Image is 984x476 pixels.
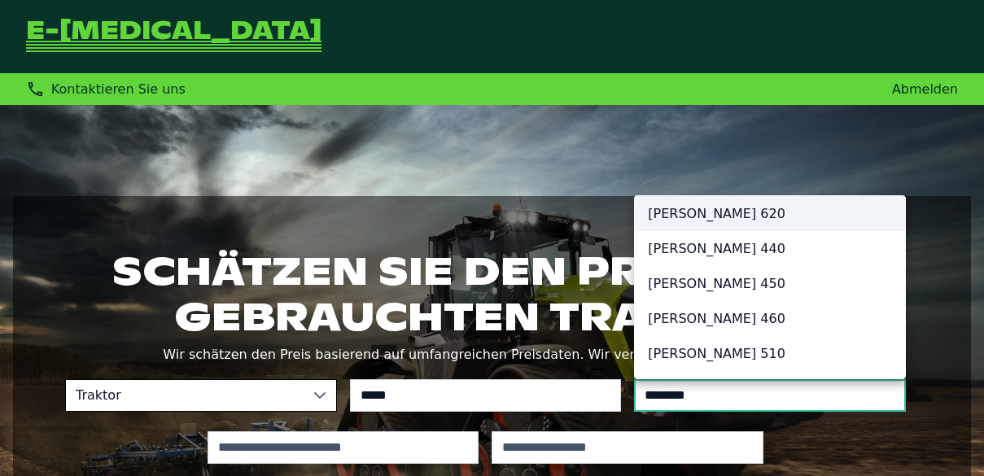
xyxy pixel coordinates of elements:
[635,266,905,301] li: [PERSON_NAME] 450
[635,336,905,371] li: [PERSON_NAME] 510
[26,20,321,54] a: Zurück zur Startseite
[65,248,919,339] h1: Schätzen Sie den Preis Ihres gebrauchten Traktors
[635,231,905,266] li: [PERSON_NAME] 440
[65,343,919,366] p: Wir schätzen den Preis basierend auf umfangreichen Preisdaten. Wir verkaufen und liefern ebenfalls.
[51,81,186,97] span: Kontaktieren Sie uns
[892,81,958,97] a: Abmelden
[26,80,186,98] div: Kontaktieren Sie uns
[635,371,905,406] li: [PERSON_NAME] 520
[635,196,905,231] li: [PERSON_NAME] 620
[66,380,304,411] span: Traktor
[635,301,905,336] li: [PERSON_NAME] 460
